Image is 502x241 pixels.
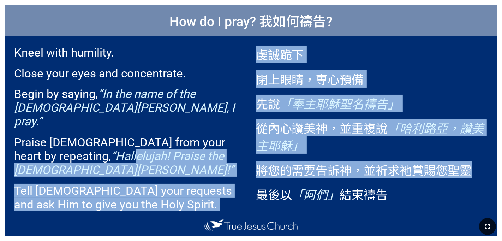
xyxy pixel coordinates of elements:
[256,122,484,153] em: 「哈利路亞，讚美主耶穌」
[14,87,235,128] em: “In the name of the [DEMOGRAPHIC_DATA][PERSON_NAME], I pray.”
[14,87,246,128] p: Begin by saying,
[256,186,488,203] p: 最後以 結束禱告
[292,188,340,202] em: 「阿們」
[14,149,234,177] em: “Hallelujah! Praise the [DEMOGRAPHIC_DATA][PERSON_NAME]!”
[256,161,488,178] p: 將您的需要告訴神，並祈求祂賞賜您聖靈
[256,46,488,63] p: 虔誠跪下
[256,70,488,88] p: 閉上眼睛，專心預備
[5,5,497,36] h1: How do I pray? 我如何禱告?
[256,119,488,154] p: 從內心讚美神，並重複說
[14,184,246,211] p: Tell [DEMOGRAPHIC_DATA] your requests and ask Him to give you the Holy Spirit.
[256,95,488,112] p: 先說
[14,135,246,177] p: Praise [DEMOGRAPHIC_DATA] from your heart by repeating,
[280,97,400,111] em: 「奉主耶穌聖名禱告」
[14,66,246,80] p: Close your eyes and concentrate.
[14,46,246,59] p: Kneel with humility.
